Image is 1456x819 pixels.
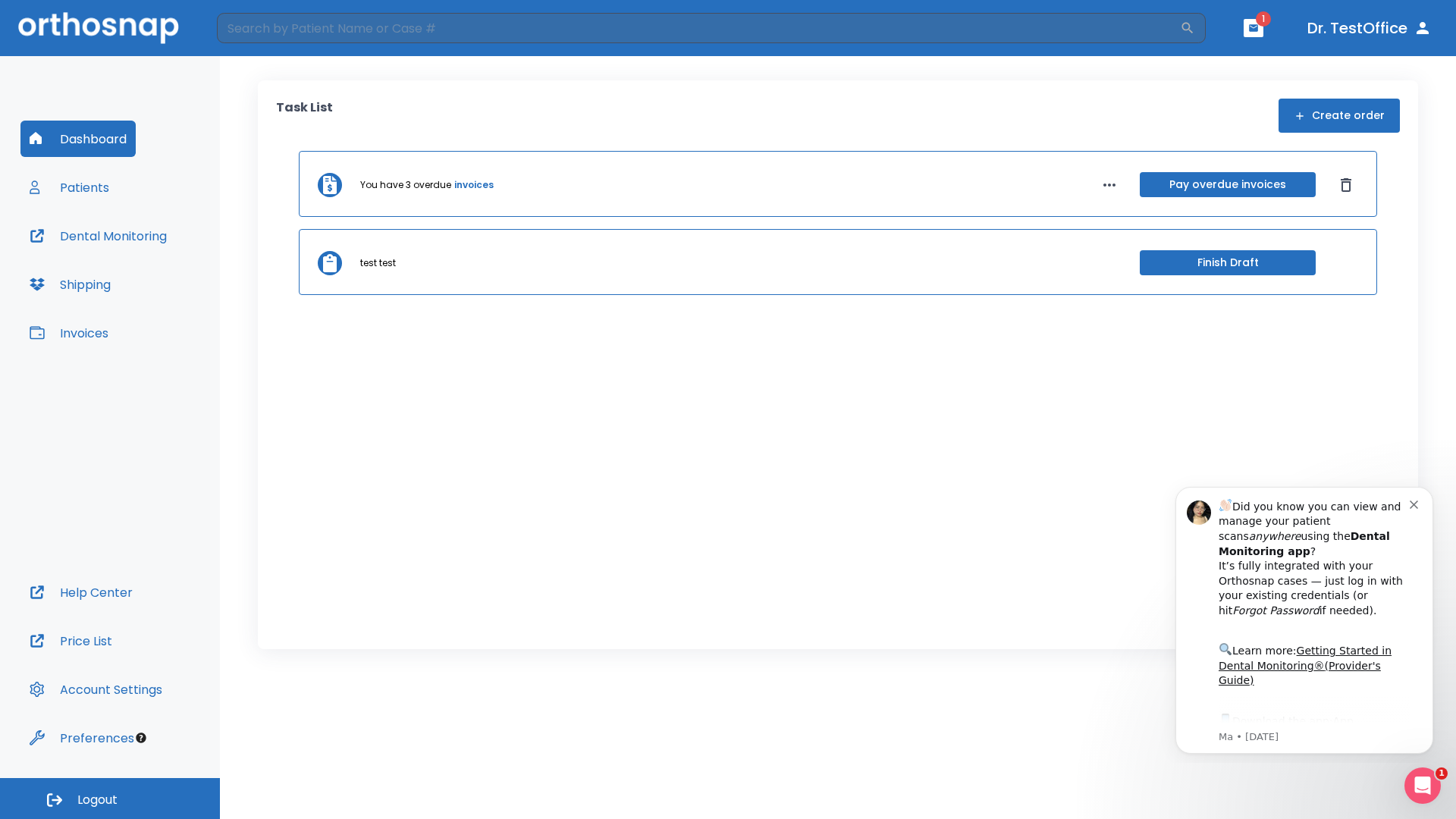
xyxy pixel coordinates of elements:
[454,178,494,192] a: invoices
[276,99,333,133] p: Task List
[77,792,118,808] span: Logout
[20,720,143,756] button: Preferences
[66,238,257,315] div: Download the app: | ​ Let us know if you need help getting started!
[1436,767,1448,780] span: 1
[1279,99,1400,133] button: Create order
[257,24,269,36] button: Dismiss notification
[20,266,120,303] button: Shipping
[18,12,179,43] img: Orthosnap
[20,671,171,708] button: Account Settings
[217,13,1180,43] input: Search by Patient Name or Case #
[20,623,121,659] button: Price List
[1140,172,1316,197] button: Pay overdue invoices
[20,315,118,351] button: Invoices
[66,257,257,271] p: Message from Ma, sent 6w ago
[1404,767,1441,804] iframe: Intercom live chat
[1301,14,1438,42] button: Dr. TestOffice
[1153,473,1456,763] iframe: Intercom notifications message
[20,169,118,206] button: Patients
[360,178,451,192] p: You have 3 overdue
[20,218,176,254] button: Dental Monitoring
[134,731,148,745] div: Tooltip anchor
[1256,11,1271,27] span: 1
[1140,250,1316,275] button: Finish Draft
[1334,173,1358,197] button: Dismiss
[20,121,136,157] button: Dashboard
[360,256,396,270] p: test test
[66,242,201,269] a: App Store
[20,574,142,610] button: Help Center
